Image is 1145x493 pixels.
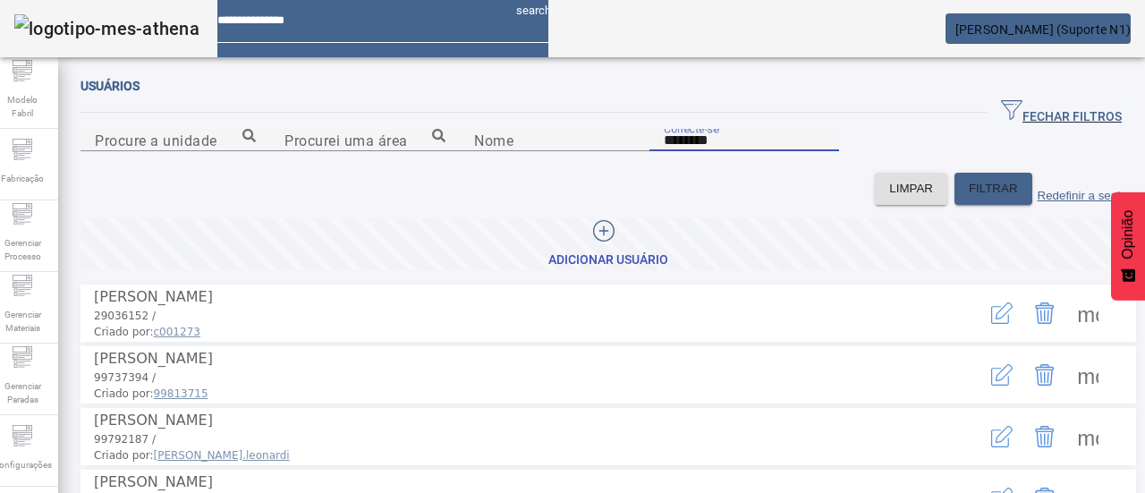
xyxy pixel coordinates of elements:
[1023,353,1066,396] button: Excluir
[955,22,1132,37] font: [PERSON_NAME] (Suporte N1)
[94,412,213,429] font: [PERSON_NAME]
[1066,292,1109,335] button: Mais
[94,433,156,446] font: 99792187 /
[987,97,1136,129] button: FECHAR FILTROS
[954,173,1032,205] button: FILTRAR
[94,310,156,322] font: 29036152 /
[1023,292,1066,335] button: Excluir
[154,449,290,462] font: [PERSON_NAME].leonardi
[94,371,156,384] font: 99737394 /
[95,132,217,149] font: Procure a unidade
[1120,210,1135,259] font: Opinião
[664,122,719,134] font: Conecte-se
[94,326,154,338] font: Criado por:
[95,130,256,151] input: Número
[1023,415,1066,458] button: Excluir
[1,174,44,183] font: Fabricação
[154,387,208,400] font: 99813715
[94,288,213,305] font: [PERSON_NAME]
[474,132,513,149] font: Nome
[4,381,41,404] font: Gerenciar Paradas
[4,238,41,261] font: Gerenciar Processo
[1111,192,1145,301] button: Feedback - Mostrar pesquisa
[1032,173,1136,205] button: Redefinir a senha
[4,310,41,333] font: Gerenciar Materiais
[1066,415,1109,458] button: Mais
[1066,353,1109,396] button: Mais
[1022,109,1122,123] font: FECHAR FILTROS
[284,132,408,149] font: Procurei uma área
[969,182,1018,195] font: FILTRAR
[94,449,154,462] font: Criado por:
[14,14,199,43] img: logotipo-mes-athena
[1038,189,1131,202] font: Redefinir a senha
[154,326,200,338] font: c001273
[94,473,213,490] font: [PERSON_NAME]
[94,387,154,400] font: Criado por:
[94,350,213,367] font: [PERSON_NAME]
[81,79,140,93] font: Usuários
[889,182,933,195] font: LIMPAR
[81,218,1136,270] button: Adicionar Usuário
[875,173,947,205] button: LIMPAR
[284,130,445,151] input: Número
[548,252,668,267] font: Adicionar Usuário
[7,95,38,118] font: Modelo Fabril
